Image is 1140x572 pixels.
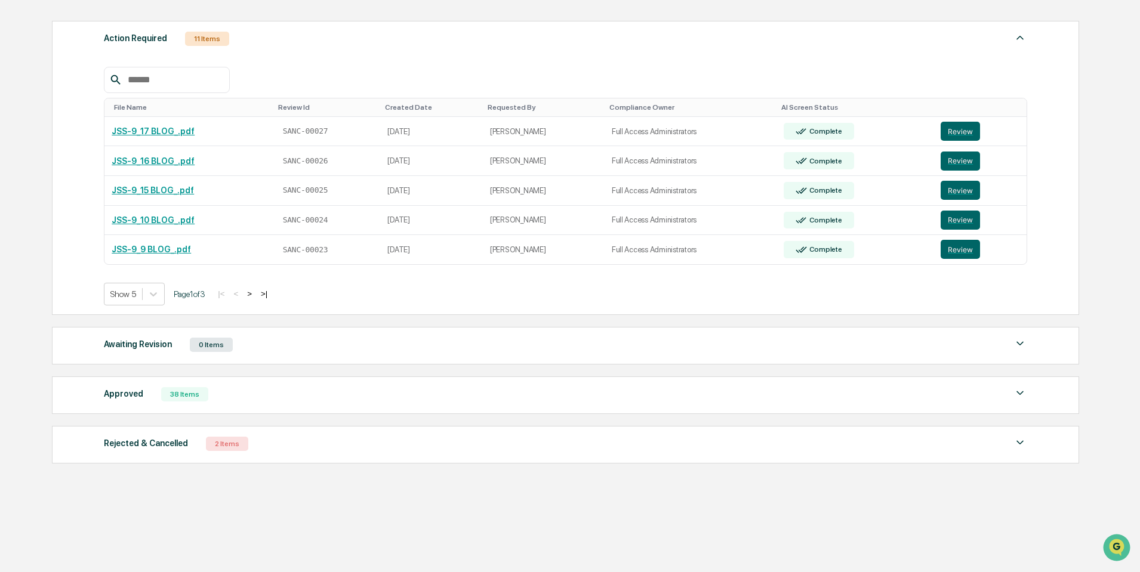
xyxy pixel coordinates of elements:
div: Action Required [104,30,167,46]
button: Review [941,211,980,230]
p: How can we help? [12,25,217,44]
div: Complete [807,127,842,135]
iframe: Open customer support [1102,533,1134,565]
a: JSS-9_17 BLOG_.pdf [112,126,195,136]
td: [DATE] [380,176,483,206]
td: Full Access Administrators [605,117,777,147]
div: Awaiting Revision [104,336,172,352]
td: [DATE] [380,206,483,236]
a: Powered byPylon [84,202,144,211]
img: caret [1013,386,1027,400]
div: Approved [104,386,143,401]
span: SANC-00024 [283,215,328,225]
img: caret [1013,435,1027,450]
div: Toggle SortBy [943,103,1022,112]
a: 🔎Data Lookup [7,168,80,190]
a: JSS-9_15 BLOG_.pdf [112,185,194,195]
button: Review [941,151,980,171]
div: Complete [807,157,842,165]
img: 1746055101610-c473b297-6a78-478c-a979-82029cc54cd1 [12,91,33,113]
div: Complete [807,186,842,194]
div: 🖐️ [12,151,21,161]
td: [DATE] [380,235,483,264]
div: Complete [807,216,842,224]
div: Toggle SortBy [278,103,376,112]
div: Start new chat [41,91,196,103]
button: Start new chat [203,95,217,109]
a: Review [941,151,1019,171]
div: 🗄️ [87,151,96,161]
td: Full Access Administrators [605,206,777,236]
button: > [244,289,255,299]
div: 🔎 [12,174,21,184]
img: caret [1013,30,1027,45]
a: 🗄️Attestations [82,146,153,167]
span: Data Lookup [24,173,75,185]
div: Toggle SortBy [488,103,600,112]
div: Complete [807,245,842,253]
td: [DATE] [380,146,483,176]
span: SANC-00025 [283,185,328,195]
div: 0 Items [190,338,233,352]
td: [PERSON_NAME] [483,117,605,147]
td: Full Access Administrators [605,235,777,264]
button: |< [214,289,228,299]
td: [PERSON_NAME] [483,176,605,206]
a: JSS-9_16 BLOG_.pdf [112,156,195,166]
span: SANC-00027 [283,126,328,136]
button: >| [257,289,271,299]
td: Full Access Administrators [605,176,777,206]
a: 🖐️Preclearance [7,146,82,167]
button: < [230,289,242,299]
div: We're available if you need us! [41,103,151,113]
span: Page 1 of 3 [174,289,205,299]
div: Toggle SortBy [385,103,478,112]
div: Toggle SortBy [781,103,929,112]
td: [PERSON_NAME] [483,146,605,176]
td: [PERSON_NAME] [483,235,605,264]
div: Rejected & Cancelled [104,435,188,451]
a: Review [941,211,1019,230]
span: SANC-00023 [283,245,328,255]
div: Toggle SortBy [609,103,772,112]
a: Review [941,122,1019,141]
span: Pylon [119,202,144,211]
a: Review [941,240,1019,259]
button: Review [941,122,980,141]
button: Review [941,181,980,200]
div: 11 Items [185,32,229,46]
img: caret [1013,336,1027,351]
a: Review [941,181,1019,200]
a: JSS-9_10 BLOG_.pdf [112,215,195,225]
td: Full Access Administrators [605,146,777,176]
td: [PERSON_NAME] [483,206,605,236]
a: JSS-9_9 BLOG_.pdf [112,245,191,254]
div: 38 Items [161,387,208,401]
button: Review [941,240,980,259]
div: Toggle SortBy [114,103,268,112]
td: [DATE] [380,117,483,147]
span: Attestations [98,150,148,162]
div: 2 Items [206,437,248,451]
span: Preclearance [24,150,77,162]
span: SANC-00026 [283,156,328,166]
